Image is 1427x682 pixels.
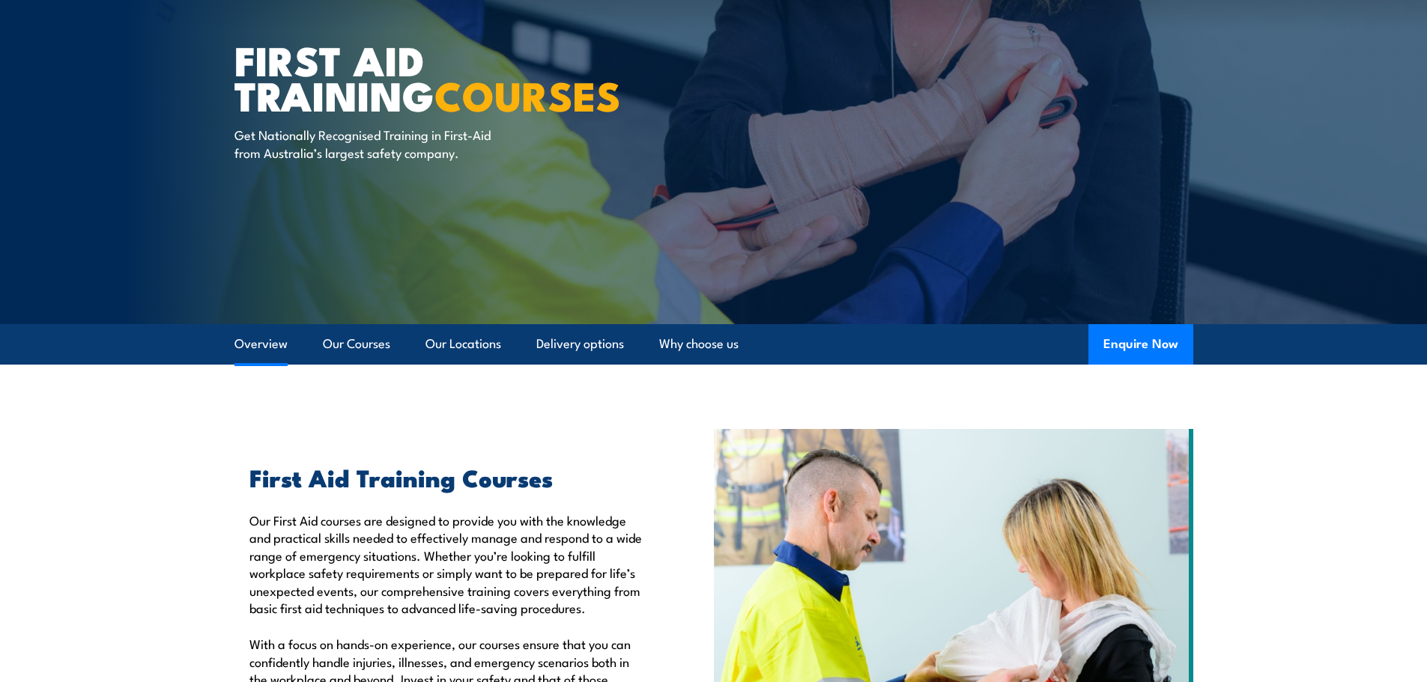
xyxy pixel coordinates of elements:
[536,324,624,364] a: Delivery options
[659,324,739,364] a: Why choose us
[234,42,605,112] h1: First Aid Training
[249,466,645,487] h2: First Aid Training Courses
[323,324,390,364] a: Our Courses
[434,63,621,125] strong: COURSES
[234,126,508,161] p: Get Nationally Recognised Training in First-Aid from Australia’s largest safety company.
[425,324,501,364] a: Our Locations
[249,511,645,616] p: Our First Aid courses are designed to provide you with the knowledge and practical skills needed ...
[234,324,288,364] a: Overview
[1088,324,1193,365] button: Enquire Now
